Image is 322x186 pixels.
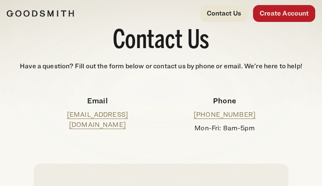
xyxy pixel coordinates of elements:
a: [PHONE_NUMBER] [194,111,255,119]
a: Contact Us [200,5,248,22]
h4: Phone [168,95,281,106]
a: [EMAIL_ADDRESS][DOMAIN_NAME] [67,111,128,129]
a: Create Account [253,5,315,22]
p: Mon-Fri: 8am-5pm [168,123,281,133]
img: Goodsmith [7,10,74,17]
h4: Email [40,95,154,106]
